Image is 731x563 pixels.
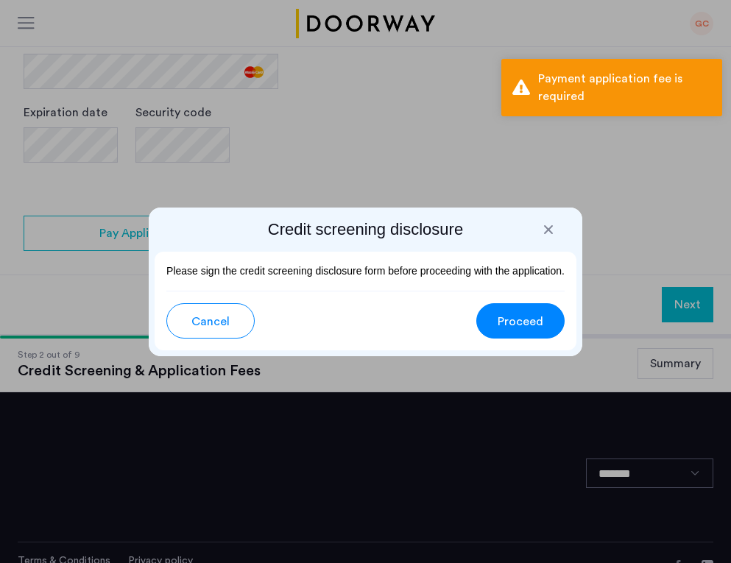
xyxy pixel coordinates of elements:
[166,303,255,339] button: button
[476,303,565,339] button: button
[166,263,565,279] p: Please sign the credit screening disclosure form before proceeding with the application.
[538,70,711,105] div: Payment application fee is required
[155,219,576,240] h2: Credit screening disclosure
[498,313,543,330] span: Proceed
[191,313,230,330] span: Cancel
